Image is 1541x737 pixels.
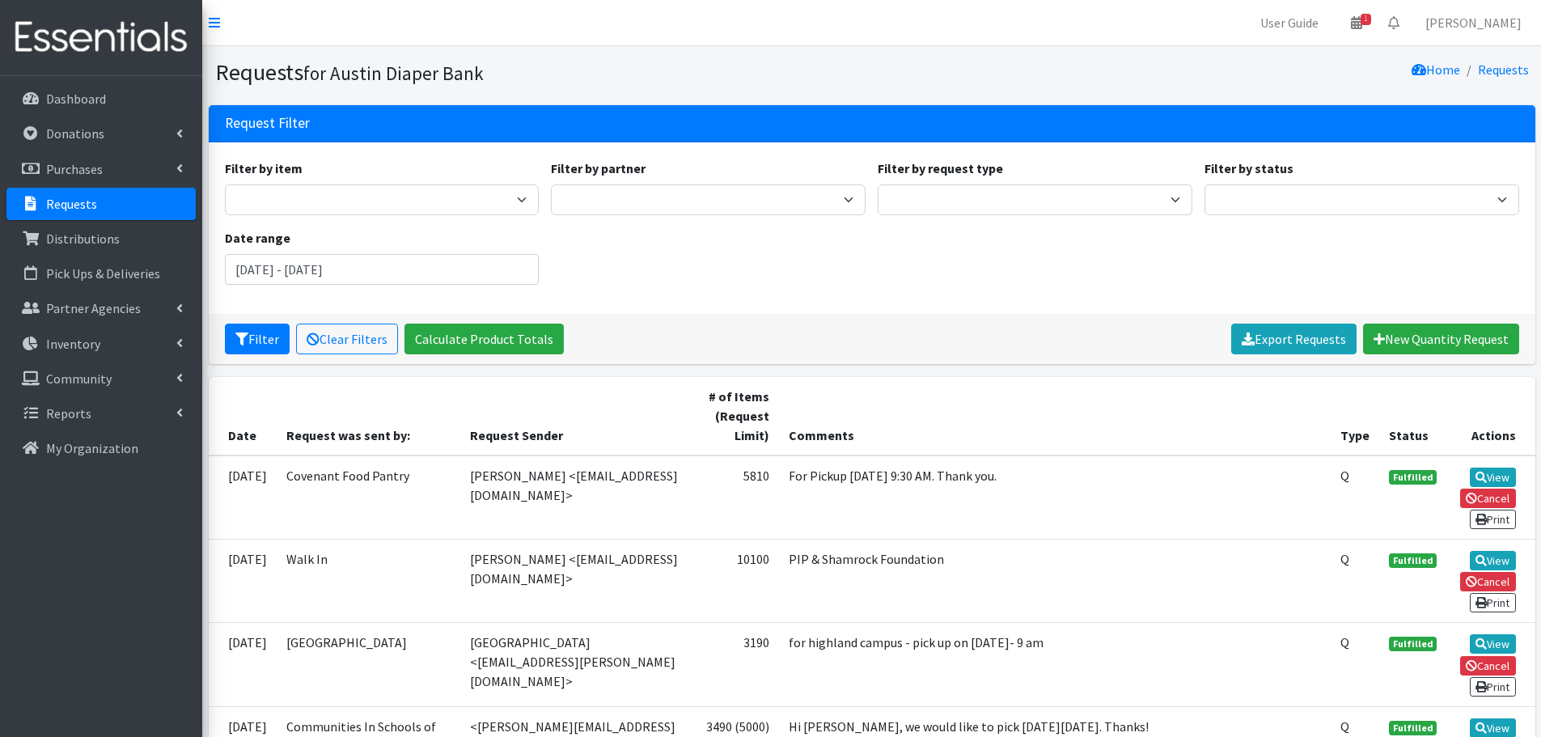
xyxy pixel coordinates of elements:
p: Pick Ups & Deliveries [46,265,160,282]
td: Covenant Food Pantry [277,455,461,540]
a: Home [1412,61,1460,78]
a: Reports [6,397,196,430]
p: Dashboard [46,91,106,107]
a: View [1470,551,1516,570]
a: Community [6,362,196,395]
p: Requests [46,196,97,212]
th: Request Sender [460,377,691,455]
label: Filter by item [225,159,303,178]
small: for Austin Diaper Bank [303,61,484,85]
td: [GEOGRAPHIC_DATA] <[EMAIL_ADDRESS][PERSON_NAME][DOMAIN_NAME]> [460,623,691,706]
a: Print [1470,510,1516,529]
td: [PERSON_NAME] <[EMAIL_ADDRESS][DOMAIN_NAME]> [460,539,691,622]
a: Donations [6,117,196,150]
a: 1 [1338,6,1375,39]
a: Cancel [1460,489,1516,508]
td: [GEOGRAPHIC_DATA] [277,623,461,706]
span: Fulfilled [1389,637,1437,651]
a: Distributions [6,222,196,255]
a: Export Requests [1231,324,1357,354]
p: Community [46,371,112,387]
button: Filter [225,324,290,354]
td: 5810 [692,455,779,540]
label: Filter by partner [551,159,646,178]
label: Filter by status [1204,159,1293,178]
th: Date [209,377,277,455]
a: My Organization [6,432,196,464]
abbr: Quantity [1340,718,1349,735]
a: Print [1470,593,1516,612]
input: January 1, 2011 - December 31, 2011 [225,254,540,285]
p: Distributions [46,231,120,247]
span: Fulfilled [1389,721,1437,735]
th: Status [1379,377,1447,455]
th: Type [1331,377,1379,455]
td: PIP & Shamrock Foundation [779,539,1331,622]
a: Dashboard [6,83,196,115]
a: Requests [6,188,196,220]
h3: Request Filter [225,115,310,132]
span: 1 [1361,14,1371,25]
th: # of Items (Request Limit) [692,377,779,455]
p: Inventory [46,336,100,352]
span: Fulfilled [1389,470,1437,485]
img: HumanEssentials [6,11,196,65]
td: [DATE] [209,455,277,540]
abbr: Quantity [1340,634,1349,650]
a: [PERSON_NAME] [1412,6,1535,39]
a: Requests [1478,61,1529,78]
p: Donations [46,125,104,142]
a: Calculate Product Totals [404,324,564,354]
label: Date range [225,228,290,248]
span: Fulfilled [1389,553,1437,568]
td: [PERSON_NAME] <[EMAIL_ADDRESS][DOMAIN_NAME]> [460,455,691,540]
a: Cancel [1460,572,1516,591]
a: Pick Ups & Deliveries [6,257,196,290]
abbr: Quantity [1340,468,1349,484]
p: Purchases [46,161,103,177]
td: for highland campus - pick up on [DATE]- 9 am [779,623,1331,706]
a: Cancel [1460,656,1516,676]
p: Reports [46,405,91,421]
th: Comments [779,377,1331,455]
a: View [1470,468,1516,487]
th: Actions [1446,377,1535,455]
th: Request was sent by: [277,377,461,455]
td: For Pickup [DATE] 9:30 AM. Thank you. [779,455,1331,540]
abbr: Quantity [1340,551,1349,567]
a: View [1470,634,1516,654]
a: Clear Filters [296,324,398,354]
td: 3190 [692,623,779,706]
p: My Organization [46,440,138,456]
td: [DATE] [209,623,277,706]
a: Inventory [6,328,196,360]
td: [DATE] [209,539,277,622]
a: Print [1470,677,1516,697]
label: Filter by request type [878,159,1003,178]
a: Purchases [6,153,196,185]
a: User Guide [1247,6,1331,39]
h1: Requests [215,58,866,87]
td: 10100 [692,539,779,622]
p: Partner Agencies [46,300,141,316]
a: New Quantity Request [1363,324,1519,354]
a: Partner Agencies [6,292,196,324]
td: Walk In [277,539,461,622]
